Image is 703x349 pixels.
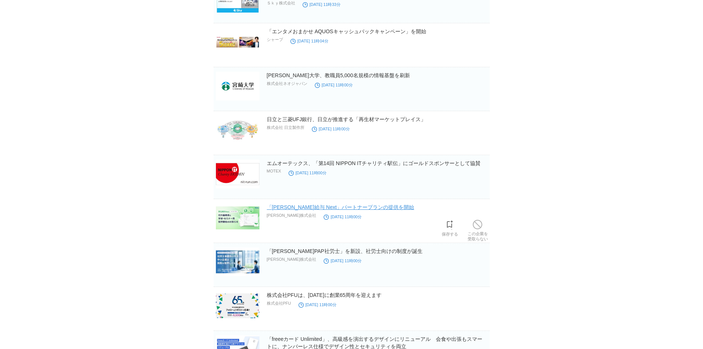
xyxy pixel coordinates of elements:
[216,28,259,57] img: 12900-1417-9effbcd19698cd6caf5a76099e41da9c-650x169.jpg
[216,247,259,276] img: 15865-335-70248cd28a9391954069fb62b507dc88-1200x630.png
[312,127,350,131] time: [DATE] 11時00分
[303,2,341,7] time: [DATE] 11時33分
[267,160,480,166] a: エムオーテックス、「第14回 NIPPON ITチャリティ駅伝」にゴールドスポンサーとして協賛
[267,257,316,262] p: [PERSON_NAME]株式会社
[267,28,426,34] a: 「エンタメおまかせ AQUOSキャッシュバックキャンペーン」を開始
[267,81,307,86] p: 株式会社ネオジャパン
[267,301,291,306] p: 株式会社PFU
[290,39,328,43] time: [DATE] 11時04分
[289,171,327,175] time: [DATE] 11時00分
[315,83,353,87] time: [DATE] 11時00分
[267,248,423,254] a: 「[PERSON_NAME]PAP社労士」を新設、社労士向けの制度が誕生
[324,259,362,263] time: [DATE] 11時00分
[216,160,259,188] img: 10736-223-493cedb1e12af4970151ae10058629da-600x300.png
[267,125,304,130] p: 株式会社 日立製作所
[216,72,259,100] img: 56870-217-9aa358660fb08cbaec484cc205400da2-500x230.png
[267,204,414,210] a: 「[PERSON_NAME]給与 Next」パートナープランの提供を開始
[267,292,382,298] a: 株式会社PFUは、[DATE]に創業65周年を迎えます
[267,37,283,42] p: シャープ
[324,215,362,219] time: [DATE] 11時00分
[267,0,295,6] p: Ｓｋｙ株式会社
[216,291,259,320] img: 53253-169-3d44566c23f766a6b5bdd297a22ac494-1200x675.png
[267,72,410,78] a: [PERSON_NAME]大学、教職員5,000名規模の情報基盤を刷新
[267,116,426,122] a: 日立と三菱UFJ銀行、日立が推進する「再生材マーケットプレイス」
[299,302,337,307] time: [DATE] 11時00分
[216,203,259,232] img: 15865-336-f87c99d70e9b6582682307eed6769fcd-1200x630.png
[267,213,316,218] p: [PERSON_NAME]株式会社
[216,116,259,144] img: 67590-511-9ae2b0474aab350203c77a1a05325c57-1314x616.png
[442,218,458,237] a: 保存する
[468,218,488,242] a: この企業を受取らない
[267,169,281,173] p: MOTEX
